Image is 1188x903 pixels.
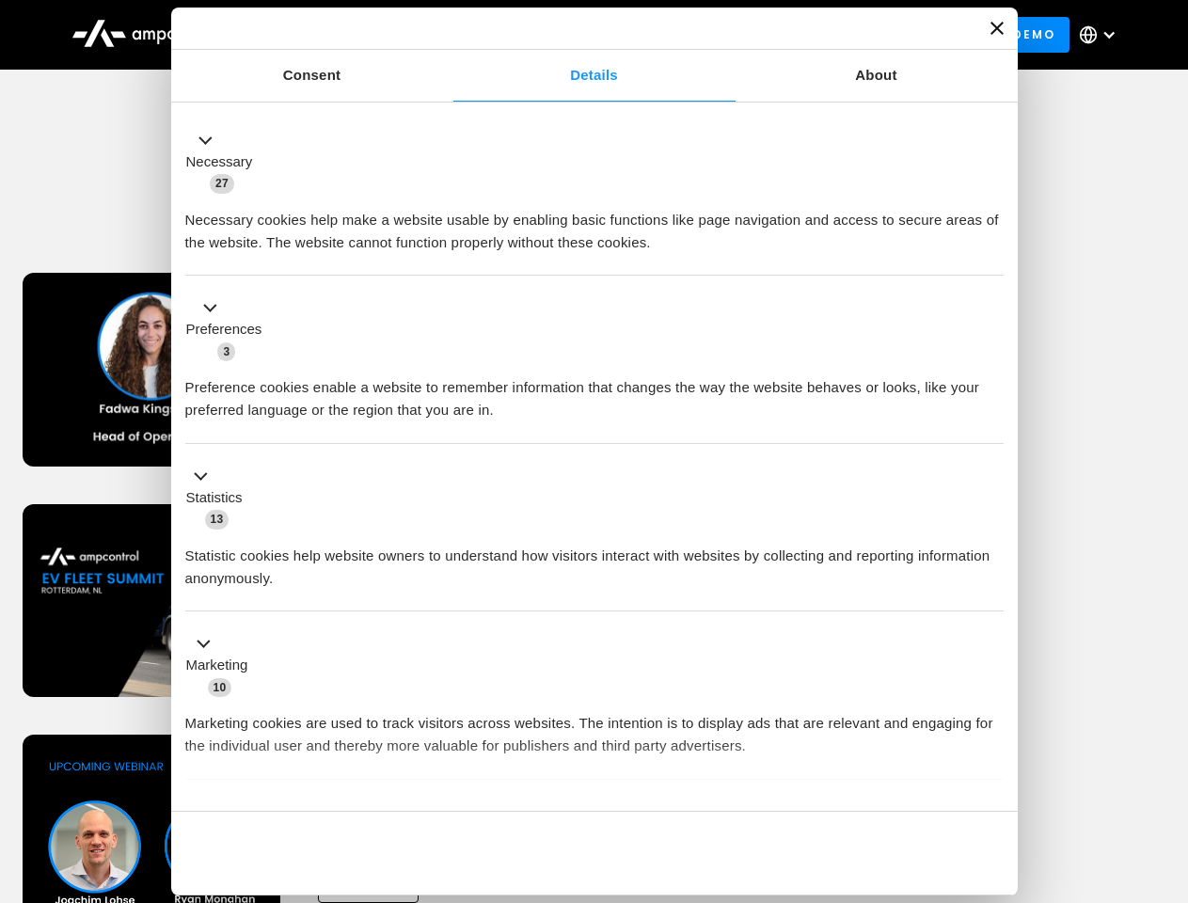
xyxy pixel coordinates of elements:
label: Statistics [186,487,243,509]
h1: Upcoming Webinars [23,190,1166,235]
button: Okay [733,826,1003,880]
div: Statistic cookies help website owners to understand how visitors interact with websites by collec... [185,531,1004,590]
div: Marketing cookies are used to track visitors across websites. The intention is to display ads tha... [185,698,1004,757]
button: Statistics (13) [185,465,254,531]
a: Consent [171,50,453,102]
button: Preferences (3) [185,297,274,363]
span: 2 [310,803,328,822]
button: Unclassified (2) [185,800,340,824]
span: 10 [208,678,232,697]
a: About [736,50,1018,102]
label: Preferences [186,319,262,341]
span: 27 [210,174,234,193]
div: Preference cookies enable a website to remember information that changes the way the website beha... [185,362,1004,421]
button: Necessary (27) [185,129,264,195]
label: Marketing [186,655,248,676]
div: Necessary cookies help make a website usable by enabling basic functions like page navigation and... [185,195,1004,254]
button: Close banner [990,22,1004,35]
a: Details [453,50,736,102]
span: 13 [205,510,230,529]
span: 3 [217,342,235,361]
button: Marketing (10) [185,633,260,699]
label: Necessary [186,151,253,173]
